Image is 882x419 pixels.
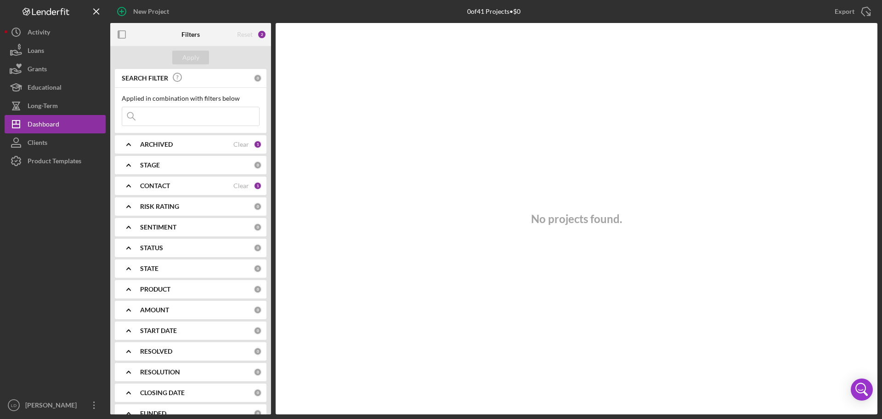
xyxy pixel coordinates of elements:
b: PRODUCT [140,286,170,293]
div: Open Intercom Messenger [851,379,873,401]
div: Activity [28,23,50,44]
b: CLOSING DATE [140,389,185,396]
div: 2 [257,30,266,39]
div: 0 [254,161,262,169]
button: Educational [5,78,106,97]
div: Apply [182,51,199,64]
div: Applied in combination with filters below [122,95,260,102]
div: 0 [254,409,262,418]
b: RESOLUTION [140,368,180,376]
b: AMOUNT [140,306,169,314]
b: CONTACT [140,182,170,189]
b: SEARCH FILTER [122,75,168,82]
div: 0 [254,306,262,314]
text: LD [11,403,17,408]
button: Grants [5,60,106,78]
div: Loans [28,41,44,62]
b: START DATE [140,327,177,334]
div: 0 [254,223,262,231]
div: 0 [254,264,262,273]
b: ARCHIVED [140,141,173,148]
div: 0 [254,368,262,376]
div: 0 of 41 Projects • $0 [467,8,520,15]
div: 0 [254,285,262,293]
button: Product Templates [5,152,106,170]
button: Long-Term [5,97,106,115]
b: RISK RATING [140,203,179,210]
div: 0 [254,202,262,211]
button: Export [825,2,877,21]
div: 0 [254,244,262,252]
div: 0 [254,347,262,356]
div: [PERSON_NAME] [23,396,83,417]
div: Long-Term [28,97,58,117]
div: Reset [237,31,253,38]
div: 1 [254,140,262,149]
div: 0 [254,389,262,397]
div: Clear [233,141,249,148]
button: LD[PERSON_NAME] [5,396,106,414]
div: 0 [254,74,262,82]
h3: No projects found. [531,212,622,225]
b: STATE [140,265,158,272]
b: Filters [181,31,200,38]
div: New Project [133,2,169,21]
div: Educational [28,78,62,99]
b: STAGE [140,161,160,169]
div: Dashboard [28,115,59,136]
button: New Project [110,2,178,21]
b: SENTIMENT [140,224,176,231]
b: FUNDED [140,410,166,417]
div: Clients [28,133,47,154]
b: RESOLVED [140,348,172,355]
button: Apply [172,51,209,64]
div: 0 [254,327,262,335]
button: Clients [5,133,106,152]
div: Product Templates [28,152,81,172]
button: Activity [5,23,106,41]
div: Export [835,2,854,21]
div: 1 [254,182,262,190]
button: Dashboard [5,115,106,133]
div: Clear [233,182,249,189]
button: Loans [5,41,106,60]
b: STATUS [140,244,163,252]
div: Grants [28,60,47,80]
